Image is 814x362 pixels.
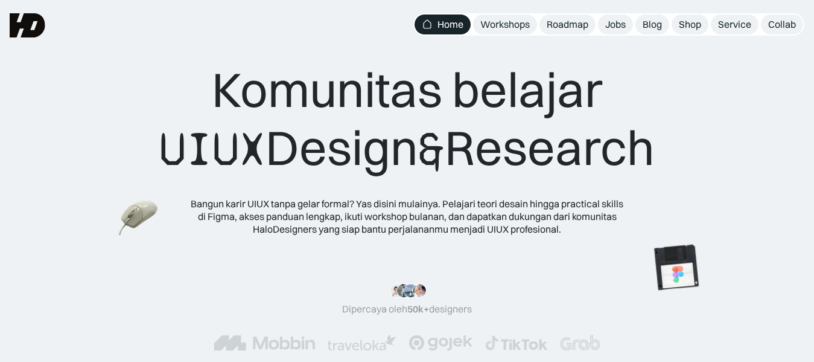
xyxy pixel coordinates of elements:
div: Workshops [480,18,530,31]
div: Bangun karir UIUX tanpa gelar formal? Yas disini mulainya. Pelajari teori desain hingga practical... [190,198,625,235]
a: Jobs [598,15,633,34]
div: Roadmap [547,18,588,31]
div: Jobs [605,18,626,31]
div: Komunitas belajar Design Research [159,60,655,178]
div: Blog [643,18,662,31]
div: Collab [768,18,796,31]
span: UIUX [159,120,266,178]
div: Home [437,18,463,31]
a: Collab [761,15,803,34]
a: Roadmap [539,15,596,34]
span: 50k+ [407,303,429,315]
a: Home [415,15,471,34]
a: Blog [635,15,669,34]
a: Workshops [473,15,537,34]
div: Dipercaya oleh designers [342,303,472,315]
a: Service [711,15,758,34]
a: Shop [672,15,708,34]
div: Shop [679,18,701,31]
span: & [418,120,445,178]
div: Service [718,18,751,31]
